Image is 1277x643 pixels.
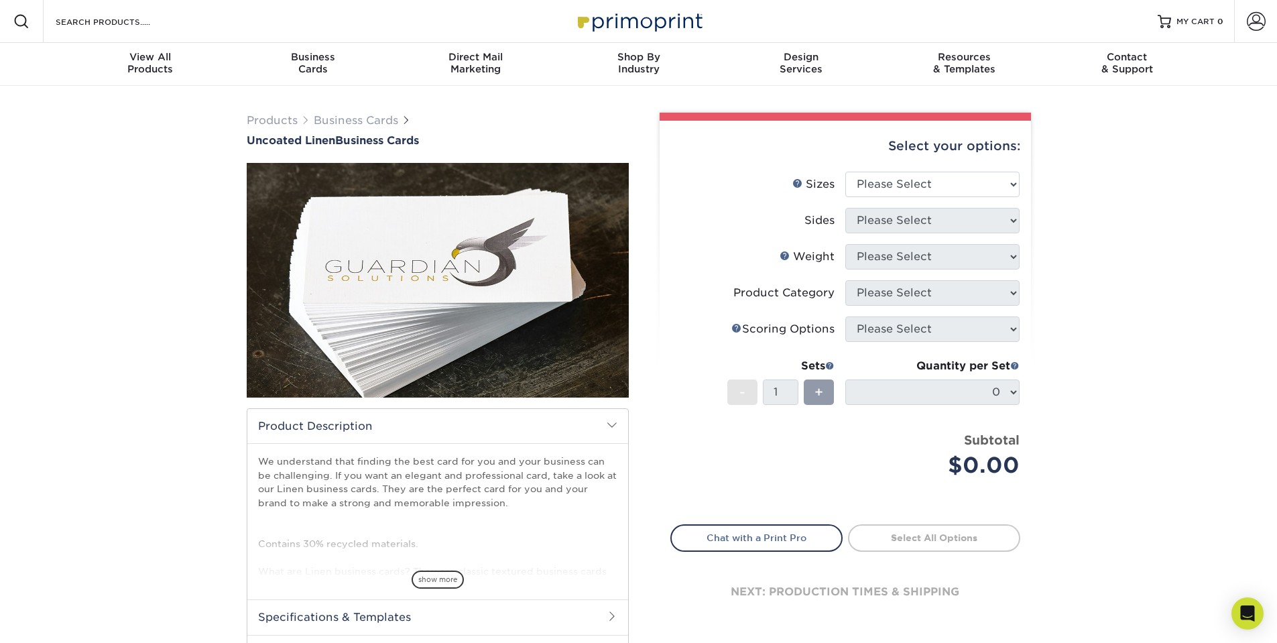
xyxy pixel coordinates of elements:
a: DesignServices [720,43,883,86]
a: Contact& Support [1046,43,1209,86]
span: show more [412,571,464,589]
h2: Specifications & Templates [247,599,628,634]
span: Design [720,51,883,63]
span: Direct Mail [394,51,557,63]
div: Sets [727,358,835,374]
strong: Subtotal [964,432,1020,447]
iframe: Google Customer Reviews [3,602,114,638]
div: next: production times & shipping [670,552,1020,632]
span: Shop By [557,51,720,63]
span: View All [69,51,232,63]
span: Uncoated Linen [247,134,335,147]
a: Resources& Templates [883,43,1046,86]
div: Sides [804,213,835,229]
div: Services [720,51,883,75]
img: Uncoated Linen 01 [247,89,629,471]
span: + [814,382,823,402]
div: $0.00 [855,449,1020,481]
div: Scoring Options [731,321,835,337]
input: SEARCH PRODUCTS..... [54,13,185,30]
div: Sizes [792,176,835,192]
div: Industry [557,51,720,75]
h1: Business Cards [247,134,629,147]
span: Contact [1046,51,1209,63]
span: 0 [1217,17,1223,26]
h2: Product Description [247,409,628,443]
a: BusinessCards [231,43,394,86]
a: View AllProducts [69,43,232,86]
div: Open Intercom Messenger [1231,597,1264,630]
div: Cards [231,51,394,75]
div: & Support [1046,51,1209,75]
div: Products [69,51,232,75]
a: Select All Options [848,524,1020,551]
span: - [739,382,745,402]
img: Primoprint [572,7,706,36]
div: Product Category [733,285,835,301]
span: MY CART [1176,16,1215,27]
a: Uncoated LinenBusiness Cards [247,134,629,147]
a: Shop ByIndustry [557,43,720,86]
span: Resources [883,51,1046,63]
a: Business Cards [314,114,398,127]
a: Products [247,114,298,127]
div: Marketing [394,51,557,75]
a: Direct MailMarketing [394,43,557,86]
div: & Templates [883,51,1046,75]
div: Select your options: [670,121,1020,172]
span: Business [231,51,394,63]
div: Weight [780,249,835,265]
a: Chat with a Print Pro [670,524,843,551]
div: Quantity per Set [845,358,1020,374]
